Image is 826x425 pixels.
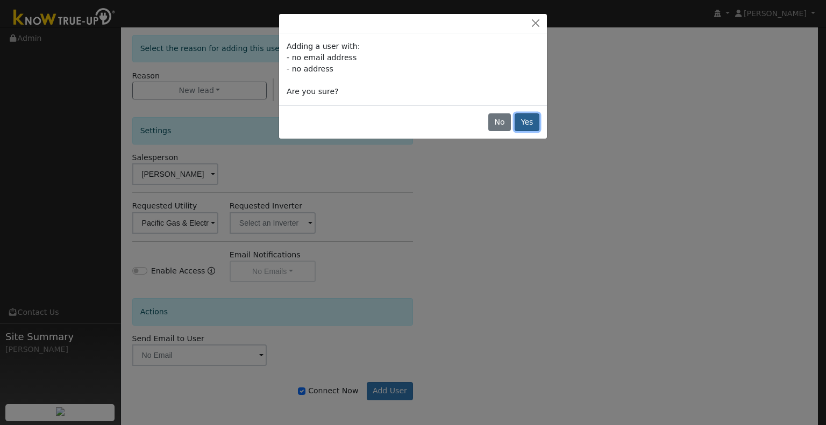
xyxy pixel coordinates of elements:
[287,87,338,96] span: Are you sure?
[287,64,333,73] span: - no address
[488,113,511,132] button: No
[287,53,357,62] span: - no email address
[528,18,543,29] button: Close
[515,113,539,132] button: Yes
[287,42,360,51] span: Adding a user with:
